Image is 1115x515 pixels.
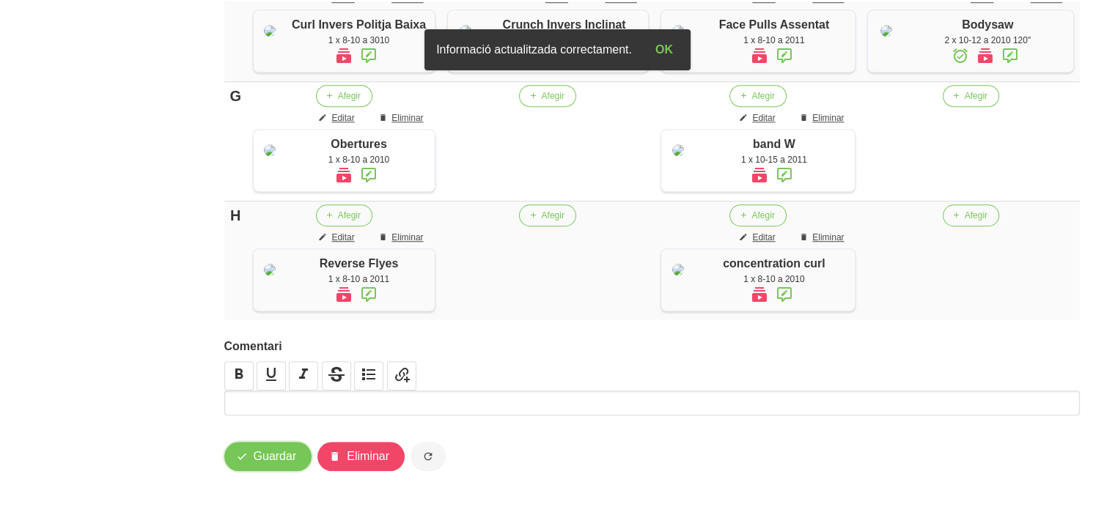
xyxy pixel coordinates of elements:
[338,209,361,222] span: Afegir
[965,89,987,103] span: Afegir
[369,107,435,129] button: Eliminar
[331,231,354,244] span: Editar
[672,144,684,156] img: 8ea60705-12ae-42e8-83e1-4ba62b1261d5%2Factivities%2Fband%20w.jpg
[752,111,775,125] span: Editar
[700,153,847,166] div: 1 x 10-15 a 2011
[320,257,399,270] span: Reverse Flyes
[729,85,786,107] button: Afegir
[790,226,855,248] button: Eliminar
[730,107,787,129] button: Editar
[644,35,685,64] button: OK
[700,273,847,286] div: 1 x 8-10 a 2010
[943,85,999,107] button: Afegir
[316,204,372,226] button: Afegir
[519,204,575,226] button: Afegir
[290,34,427,47] div: 1 x 8-10 a 3010
[503,18,626,31] span: Crunch Invers Inclinat
[751,209,774,222] span: Afegir
[424,35,644,64] div: Informació actualitzada correctament.
[391,231,423,244] span: Eliminar
[224,442,312,471] button: Guardar
[719,18,830,31] span: Face Pulls Assentat
[519,85,575,107] button: Afegir
[264,264,276,275] img: 8ea60705-12ae-42e8-83e1-4ba62b1261d5%2Factivities%2F72845-reverse-flyes-png.png
[541,209,564,222] span: Afegir
[752,231,775,244] span: Editar
[880,25,892,37] img: 8ea60705-12ae-42e8-83e1-4ba62b1261d5%2Factivities%2F15156-bodysaw-jpg.jpg
[730,226,787,248] button: Editar
[264,144,276,156] img: 8ea60705-12ae-42e8-83e1-4ba62b1261d5%2Factivities%2F65954-obertures-jpg.jpg
[700,34,847,47] div: 1 x 8-10 a 2011
[812,111,844,125] span: Eliminar
[264,25,276,37] img: 8ea60705-12ae-42e8-83e1-4ba62b1261d5%2Factivities%2F13452-curl-invers-politja-baixa-png.png
[751,89,774,103] span: Afegir
[230,204,242,226] div: H
[317,442,405,471] button: Eliminar
[290,153,427,166] div: 1 x 8-10 a 2010
[729,204,786,226] button: Afegir
[962,18,1013,31] span: Bodysaw
[943,204,999,226] button: Afegir
[391,111,423,125] span: Eliminar
[224,338,1081,355] label: Comentari
[790,107,855,129] button: Eliminar
[309,107,366,129] button: Editar
[672,264,684,275] img: 8ea60705-12ae-42e8-83e1-4ba62b1261d5%2Factivities%2Fconcentration%20curl.jpg
[230,85,242,107] div: G
[753,138,795,150] span: band W
[460,25,471,37] img: 8ea60705-12ae-42e8-83e1-4ba62b1261d5%2Factivities%2F26189-crunch-invers-inclinat-jpg.jpg
[723,257,825,270] span: concentration curl
[965,209,987,222] span: Afegir
[309,226,366,248] button: Editar
[909,34,1066,47] div: 2 x 10-12 a 2010 120"
[290,273,427,286] div: 1 x 8-10 a 2011
[812,231,844,244] span: Eliminar
[541,89,564,103] span: Afegir
[254,448,297,465] span: Guardar
[316,85,372,107] button: Afegir
[292,18,426,31] span: Curl Invers Politja Baixa
[369,226,435,248] button: Eliminar
[347,448,389,465] span: Eliminar
[331,138,386,150] span: Obertures
[672,25,684,37] img: 8ea60705-12ae-42e8-83e1-4ba62b1261d5%2Factivities%2F83588-face-pulls-assentat-jpg.jpg
[338,89,361,103] span: Afegir
[331,111,354,125] span: Editar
